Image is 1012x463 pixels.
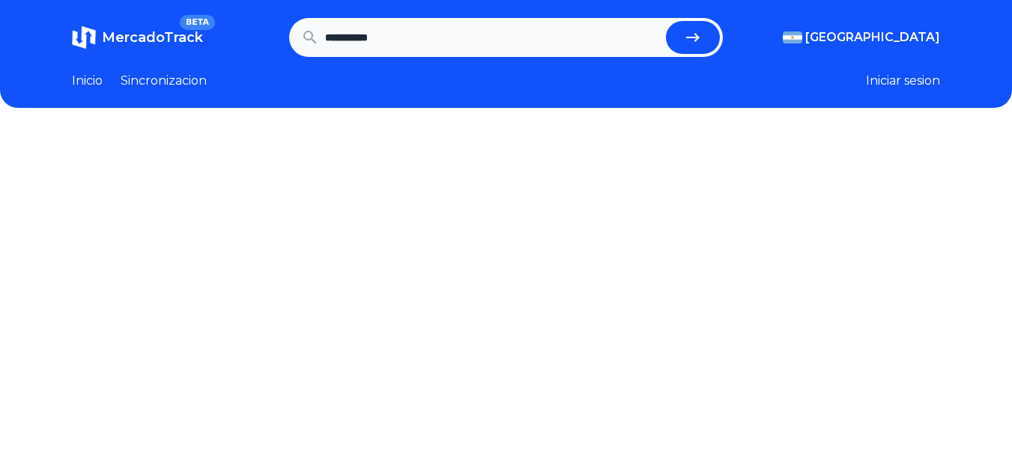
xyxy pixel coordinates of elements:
span: [GEOGRAPHIC_DATA] [805,28,940,46]
img: MercadoTrack [72,25,96,49]
a: Sincronizacion [121,72,207,90]
img: Argentina [783,31,802,43]
button: Iniciar sesion [866,72,940,90]
a: MercadoTrackBETA [72,25,203,49]
button: [GEOGRAPHIC_DATA] [783,28,940,46]
span: MercadoTrack [102,29,203,46]
span: BETA [180,15,215,30]
a: Inicio [72,72,103,90]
